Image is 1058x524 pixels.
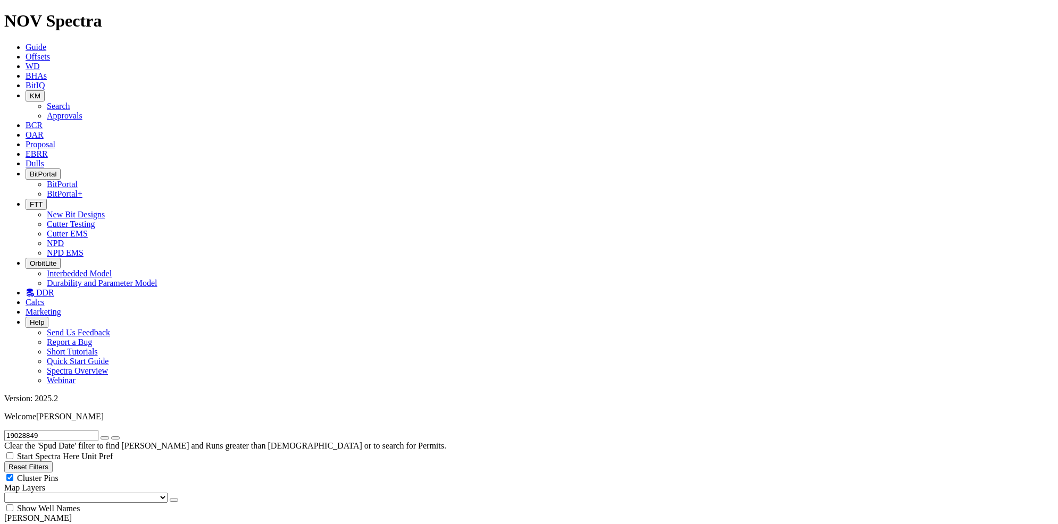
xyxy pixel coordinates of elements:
[30,92,40,100] span: KM
[26,317,48,328] button: Help
[4,11,1054,31] h1: NOV Spectra
[26,121,43,130] a: BCR
[47,248,84,257] a: NPD EMS
[47,219,95,229] a: Cutter Testing
[26,90,45,102] button: KM
[47,180,78,189] a: BitPortal
[4,412,1054,421] p: Welcome
[30,259,56,267] span: OrbitLite
[47,229,88,238] a: Cutter EMS
[6,452,13,459] input: Start Spectra Here
[26,298,45,307] a: Calcs
[26,52,50,61] a: Offsets
[47,189,82,198] a: BitPortal+
[47,357,109,366] a: Quick Start Guide
[4,513,1054,523] div: [PERSON_NAME]
[47,210,105,219] a: New Bit Designs
[47,239,64,248] a: NPD
[26,307,61,316] a: Marketing
[26,258,61,269] button: OrbitLite
[47,102,70,111] a: Search
[26,130,44,139] a: OAR
[47,337,92,346] a: Report a Bug
[26,43,46,52] a: Guide
[36,288,54,297] span: DDR
[26,140,55,149] a: Proposal
[4,394,1054,403] div: Version: 2025.2
[47,278,157,288] a: Durability and Parameter Model
[26,81,45,90] a: BitIQ
[17,504,80,513] span: Show Well Names
[81,452,113,461] span: Unit Pref
[26,71,47,80] a: BHAs
[17,452,79,461] span: Start Spectra Here
[47,328,110,337] a: Send Us Feedback
[47,366,108,375] a: Spectra Overview
[26,149,48,158] a: EBRR
[26,199,47,210] button: FTT
[30,200,43,208] span: FTT
[4,461,53,472] button: Reset Filters
[47,111,82,120] a: Approvals
[17,474,59,483] span: Cluster Pins
[26,159,44,168] a: Dulls
[26,62,40,71] a: WD
[26,288,54,297] a: DDR
[4,441,446,450] span: Clear the 'Spud Date' filter to find [PERSON_NAME] and Runs greater than [DEMOGRAPHIC_DATA] or to...
[36,412,104,421] span: [PERSON_NAME]
[30,318,44,326] span: Help
[47,376,76,385] a: Webinar
[47,269,112,278] a: Interbedded Model
[4,430,98,441] input: Search
[26,168,61,180] button: BitPortal
[30,170,56,178] span: BitPortal
[4,483,45,492] span: Map Layers
[47,347,98,356] a: Short Tutorials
